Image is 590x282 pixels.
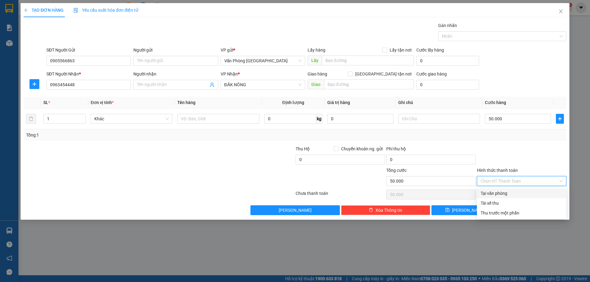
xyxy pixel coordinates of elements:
[221,71,238,76] span: VP Nhận
[308,79,324,89] span: Giao
[24,8,64,13] span: TẠO ĐƠN HÀNG
[481,210,563,216] div: Thu trước một phần
[91,100,114,105] span: Đơn vị tính
[552,3,569,20] button: Close
[477,168,518,173] label: Hình thức thanh toán
[369,208,373,213] span: delete
[30,82,39,87] span: plus
[308,56,322,65] span: Lấy
[386,145,476,155] div: Phí thu hộ
[133,47,218,53] div: Người gửi
[224,80,301,89] span: ĐĂK NÔNG
[46,47,131,53] div: SĐT Người Gửi
[73,8,138,13] span: Yêu cầu xuất hóa đơn điện tử
[308,48,325,52] span: Lấy hàng
[327,114,393,124] input: 0
[324,79,414,89] input: Dọc đường
[481,190,563,197] div: Tại văn phòng
[353,71,414,77] span: [GEOGRAPHIC_DATA] tận nơi
[224,56,301,65] span: Văn Phòng Đà Nẵng
[376,207,402,214] span: Xóa Thông tin
[308,71,327,76] span: Giao hàng
[24,8,28,12] span: plus
[416,71,447,76] label: Cước giao hàng
[452,207,485,214] span: [PERSON_NAME]
[387,47,414,53] span: Lấy tận nơi
[282,100,304,105] span: Định lượng
[177,100,195,105] span: Tên hàng
[279,207,312,214] span: [PERSON_NAME]
[556,114,564,124] button: plus
[133,71,218,77] div: Người nhận
[431,205,498,215] button: save[PERSON_NAME]
[556,116,564,121] span: plus
[316,114,322,124] span: kg
[46,71,131,77] div: SĐT Người Nhận
[73,8,78,13] img: icon
[210,82,214,87] span: user-add
[445,208,450,213] span: save
[43,100,48,105] span: SL
[327,100,350,105] span: Giá trị hàng
[29,79,39,89] button: plus
[26,132,228,138] div: Tổng: 1
[177,114,259,124] input: VD: Bàn, Ghế
[26,114,36,124] button: delete
[250,205,340,215] button: [PERSON_NAME]
[221,47,305,53] div: VP gửi
[322,56,414,65] input: Dọc đường
[296,146,310,151] span: Thu Hộ
[94,114,169,123] span: Khác
[416,48,444,52] label: Cước lấy hàng
[481,200,563,207] div: Tài xế thu
[438,23,457,28] label: Gán nhãn
[339,145,385,152] span: Chuyển khoản ng. gửi
[416,56,479,66] input: Cước lấy hàng
[485,100,506,105] span: Cước hàng
[398,114,480,124] input: Ghi Chú
[558,9,563,14] span: close
[416,80,479,90] input: Cước giao hàng
[341,205,431,215] button: deleteXóa Thông tin
[396,97,482,109] th: Ghi chú
[295,190,386,201] div: Chưa thanh toán
[386,168,407,173] span: Tổng cước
